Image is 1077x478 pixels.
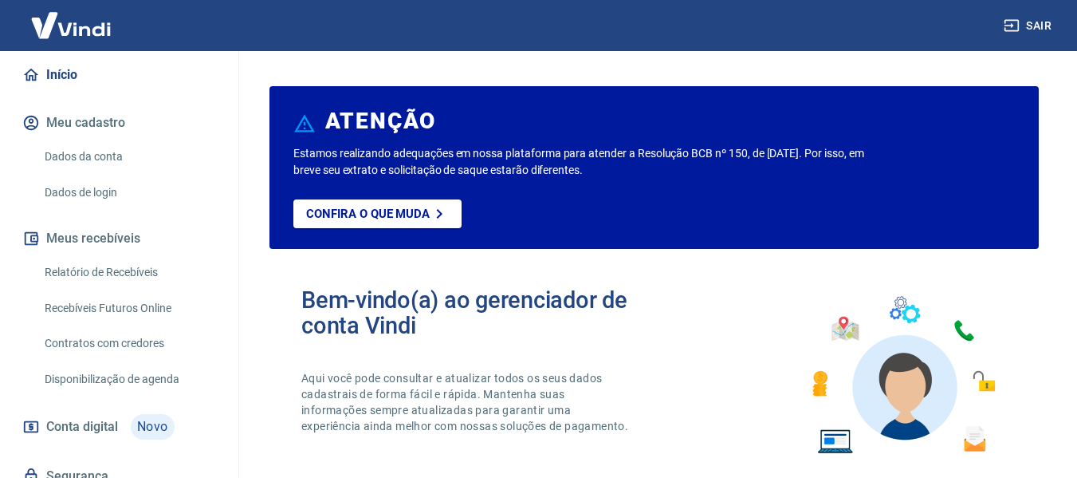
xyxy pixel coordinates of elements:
button: Meu cadastro [19,105,219,140]
img: Vindi [19,1,123,49]
img: Imagem de um avatar masculino com diversos icones exemplificando as funcionalidades do gerenciado... [798,287,1007,464]
p: Aqui você pode consultar e atualizar todos os seus dados cadastrais de forma fácil e rápida. Mant... [301,370,631,434]
span: Novo [131,414,175,440]
p: Confira o que muda [306,207,430,221]
a: Dados da conta [38,140,219,173]
a: Confira o que muda [293,199,462,228]
a: Início [19,57,219,93]
a: Conta digitalNovo [19,408,219,446]
span: Conta digital [46,416,118,438]
button: Sair [1000,11,1058,41]
p: Estamos realizando adequações em nossa plataforma para atender a Resolução BCB nº 150, de [DATE].... [293,145,871,179]
h6: ATENÇÃO [325,113,436,129]
a: Contratos com credores [38,327,219,360]
a: Disponibilização de agenda [38,363,219,396]
a: Relatório de Recebíveis [38,256,219,289]
h2: Bem-vindo(a) ao gerenciador de conta Vindi [301,287,654,338]
button: Meus recebíveis [19,221,219,256]
a: Dados de login [38,176,219,209]
a: Recebíveis Futuros Online [38,292,219,325]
